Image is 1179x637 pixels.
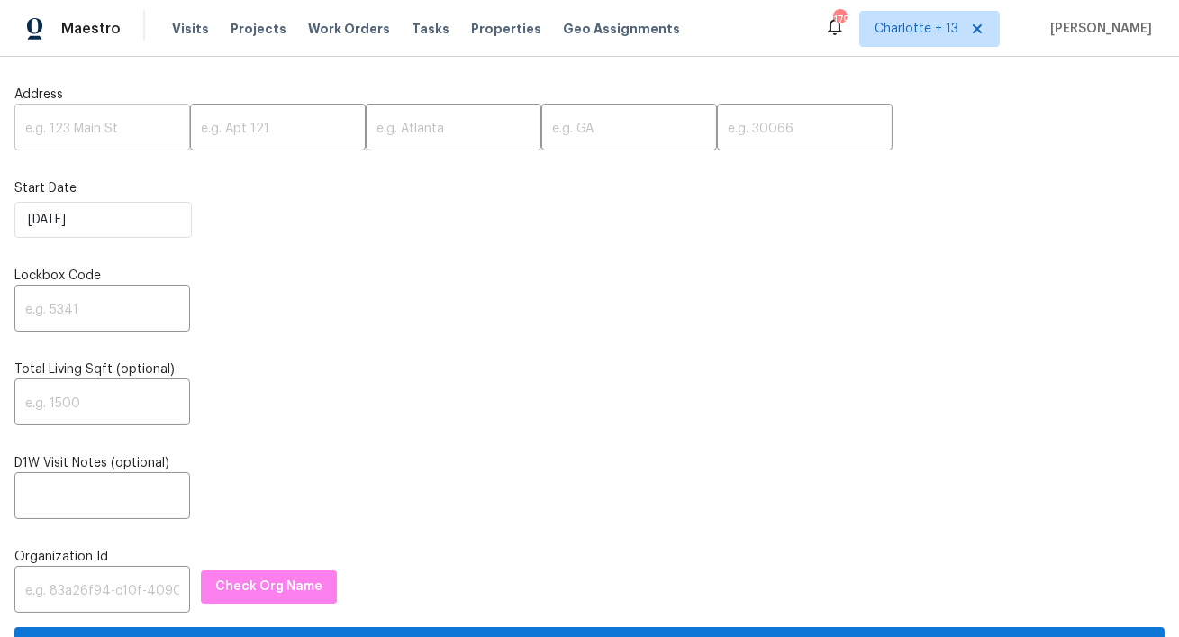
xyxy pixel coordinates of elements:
[14,383,190,425] input: e.g. 1500
[412,23,449,35] span: Tasks
[717,108,893,150] input: e.g. 30066
[215,576,322,598] span: Check Org Name
[833,11,846,29] div: 179
[14,86,1165,104] label: Address
[1043,20,1152,38] span: [PERSON_NAME]
[14,289,190,332] input: e.g. 5341
[14,548,1165,566] label: Organization Id
[14,179,1165,197] label: Start Date
[366,108,541,150] input: e.g. Atlanta
[541,108,717,150] input: e.g. GA
[201,570,337,604] button: Check Org Name
[14,454,1165,472] label: D1W Visit Notes (optional)
[875,20,958,38] span: Charlotte + 13
[190,108,366,150] input: e.g. Apt 121
[14,570,190,613] input: e.g. 83a26f94-c10f-4090-9774-6139d7b9c16c
[14,202,192,238] input: M/D/YYYY
[172,20,209,38] span: Visits
[61,20,121,38] span: Maestro
[14,360,1165,378] label: Total Living Sqft (optional)
[14,108,190,150] input: e.g. 123 Main St
[563,20,680,38] span: Geo Assignments
[14,267,1165,285] label: Lockbox Code
[231,20,286,38] span: Projects
[471,20,541,38] span: Properties
[308,20,390,38] span: Work Orders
